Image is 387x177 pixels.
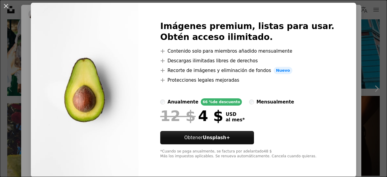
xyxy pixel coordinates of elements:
div: mensualmente [256,98,294,106]
h2: Imágenes premium, listas para usar. Obtén acceso ilimitado. [160,21,334,43]
input: mensualmente [249,100,254,104]
div: *Cuando se paga anualmente, se factura por adelantado 48 $ Más los impuestos aplicables. Se renue... [160,149,334,159]
li: Protecciones legales mejoradas [160,77,334,84]
li: Recorte de imágenes y eliminación de fondos [160,67,334,74]
span: Nuevo [274,67,292,74]
strong: Unsplash+ [203,135,230,140]
div: 4 $ [160,108,223,124]
div: 66 % de descuento [201,98,242,106]
li: Contenido solo para miembros añadido mensualmente [160,48,334,55]
input: anualmente66 %de descuento [160,100,165,104]
div: anualmente [167,98,198,106]
span: al mes * [226,117,245,123]
span: USD [226,112,245,117]
img: premium_photo-1724250043016-81ae56238026 [31,3,138,177]
button: ObtenerUnsplash+ [160,131,254,144]
span: 12 $ [160,108,196,124]
li: Descargas ilimitadas libres de derechos [160,57,334,64]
